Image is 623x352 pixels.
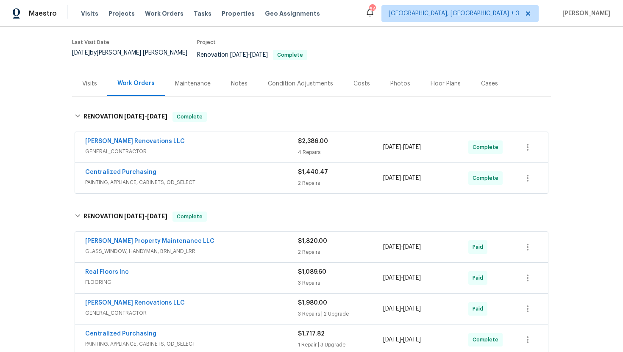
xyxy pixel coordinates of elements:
[298,341,383,349] div: 1 Repair | 3 Upgrade
[473,305,487,313] span: Paid
[383,143,421,151] span: -
[403,337,421,343] span: [DATE]
[85,331,156,337] a: Centralized Purchasing
[85,340,298,348] span: PAINTING, APPLIANCE, CABINETS, OD_SELECT
[383,144,401,150] span: [DATE]
[85,238,214,244] a: [PERSON_NAME] Property Maintenance LLC
[85,138,185,144] a: [PERSON_NAME] Renovations LLC
[383,335,421,344] span: -
[197,52,307,58] span: Renovation
[230,52,248,58] span: [DATE]
[298,179,383,187] div: 2 Repairs
[117,79,155,88] div: Work Orders
[265,9,320,18] span: Geo Assignments
[82,80,97,88] div: Visits
[298,269,326,275] span: $1,089.60
[298,300,327,306] span: $1,980.00
[403,275,421,281] span: [DATE]
[72,103,551,130] div: RENOVATION [DATE]-[DATE]Complete
[72,50,90,56] span: [DATE]
[383,306,401,312] span: [DATE]
[383,275,401,281] span: [DATE]
[298,331,325,337] span: $1,717.82
[173,212,206,221] span: Complete
[83,112,167,122] h6: RENOVATION
[175,80,211,88] div: Maintenance
[403,306,421,312] span: [DATE]
[173,113,206,121] span: Complete
[390,80,410,88] div: Photos
[383,244,401,250] span: [DATE]
[431,80,461,88] div: Floor Plans
[81,9,98,18] span: Visits
[108,9,135,18] span: Projects
[124,213,167,219] span: -
[85,147,298,156] span: GENERAL_CONTRACTOR
[298,238,327,244] span: $1,820.00
[124,113,167,119] span: -
[197,40,216,45] span: Project
[147,213,167,219] span: [DATE]
[85,278,298,286] span: FLOORING
[85,169,156,175] a: Centralized Purchasing
[298,148,383,157] div: 4 Repairs
[473,243,487,251] span: Paid
[473,143,502,151] span: Complete
[194,11,211,16] span: Tasks
[124,213,145,219] span: [DATE]
[383,175,401,181] span: [DATE]
[85,309,298,317] span: GENERAL_CONTRACTOR
[250,52,268,58] span: [DATE]
[383,174,421,182] span: -
[298,310,383,318] div: 3 Repairs | 2 Upgrade
[85,178,298,187] span: PAINTING, APPLIANCE, CABINETS, OD_SELECT
[72,50,197,66] div: by [PERSON_NAME] [PERSON_NAME]
[298,138,328,144] span: $2,386.00
[230,52,268,58] span: -
[72,40,109,45] span: Last Visit Date
[383,337,401,343] span: [DATE]
[83,212,167,222] h6: RENOVATION
[403,244,421,250] span: [DATE]
[231,80,248,88] div: Notes
[85,300,185,306] a: [PERSON_NAME] Renovations LLC
[85,247,298,256] span: GLASS_WINDOW, HANDYMAN, BRN_AND_LRR
[72,203,551,230] div: RENOVATION [DATE]-[DATE]Complete
[559,9,610,18] span: [PERSON_NAME]
[383,274,421,282] span: -
[403,175,421,181] span: [DATE]
[298,248,383,256] div: 2 Repairs
[473,274,487,282] span: Paid
[124,113,145,119] span: [DATE]
[147,113,167,119] span: [DATE]
[473,335,502,344] span: Complete
[222,9,255,18] span: Properties
[389,9,519,18] span: [GEOGRAPHIC_DATA], [GEOGRAPHIC_DATA] + 3
[481,80,498,88] div: Cases
[274,52,306,58] span: Complete
[29,9,57,18] span: Maestro
[298,169,328,175] span: $1,440.47
[268,80,333,88] div: Condition Adjustments
[383,305,421,313] span: -
[85,269,129,275] a: Real Floors Inc
[383,243,421,251] span: -
[298,279,383,287] div: 3 Repairs
[353,80,370,88] div: Costs
[145,9,184,18] span: Work Orders
[473,174,502,182] span: Complete
[403,144,421,150] span: [DATE]
[369,5,375,14] div: 84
